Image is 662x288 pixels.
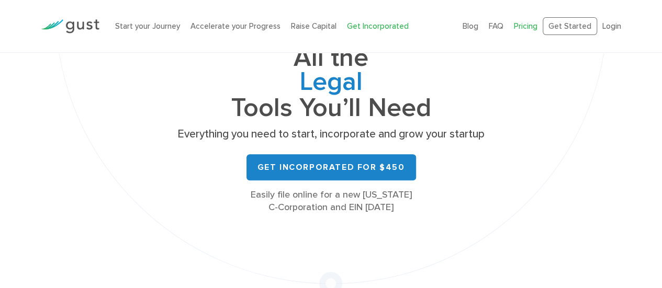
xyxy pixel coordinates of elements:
[190,21,280,31] a: Accelerate your Progress
[543,17,597,36] a: Get Started
[174,189,488,214] div: Easily file online for a new [US_STATE] C-Corporation and EIN [DATE]
[514,21,537,31] a: Pricing
[246,154,416,180] a: Get Incorporated for $450
[174,70,488,96] span: Legal
[602,21,621,31] a: Login
[115,21,180,31] a: Start your Journey
[41,19,99,33] img: Gust Logo
[291,21,336,31] a: Raise Capital
[174,46,488,120] h1: All the Tools You’ll Need
[489,21,503,31] a: FAQ
[174,127,488,142] p: Everything you need to start, incorporate and grow your startup
[463,21,478,31] a: Blog
[347,21,409,31] a: Get Incorporated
